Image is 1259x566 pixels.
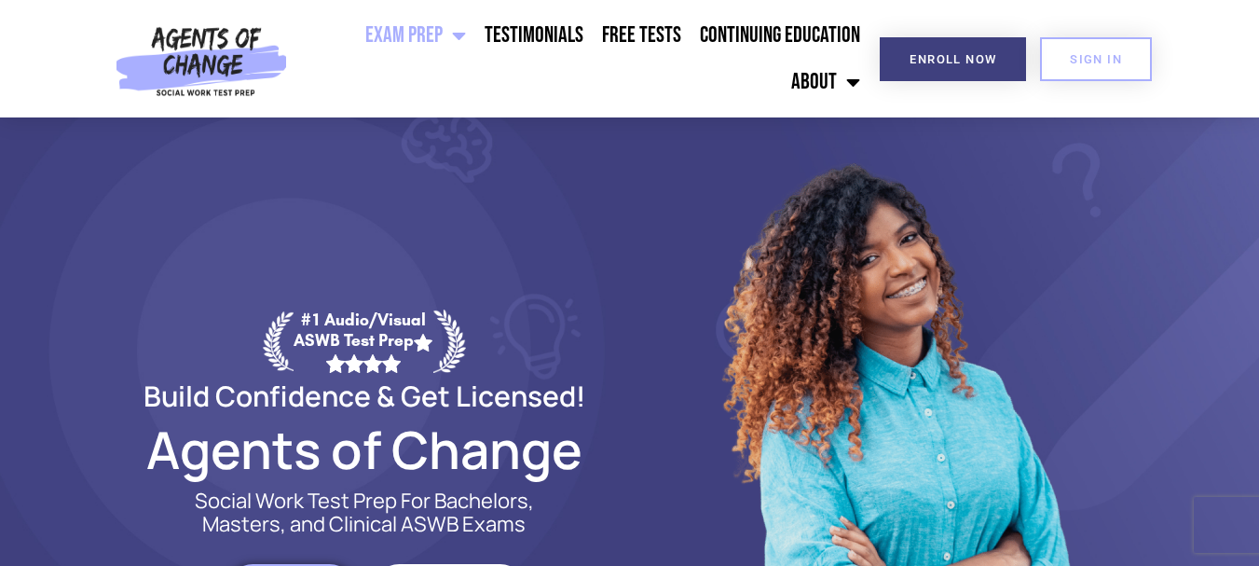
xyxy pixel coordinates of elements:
span: SIGN IN [1070,53,1122,65]
a: SIGN IN [1040,37,1152,81]
span: Enroll Now [910,53,996,65]
a: Exam Prep [356,12,475,59]
h2: Build Confidence & Get Licensed! [99,382,630,409]
nav: Menu [295,12,870,105]
a: About [782,59,869,105]
a: Continuing Education [691,12,869,59]
h2: Agents of Change [99,428,630,471]
a: Enroll Now [880,37,1026,81]
div: #1 Audio/Visual ASWB Test Prep [294,310,433,372]
p: Social Work Test Prep For Bachelors, Masters, and Clinical ASWB Exams [173,490,555,536]
a: Testimonials [475,12,593,59]
a: Free Tests [593,12,691,59]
